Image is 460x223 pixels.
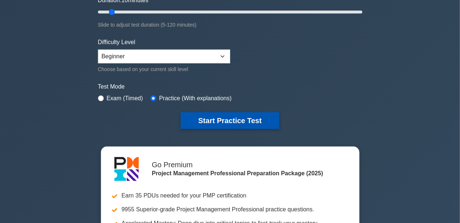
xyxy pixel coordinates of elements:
label: Exam (Timed) [107,94,143,103]
label: Test Mode [98,82,362,91]
div: Choose based on your current skill level [98,65,230,74]
label: Difficulty Level [98,38,135,47]
label: Practice (With explanations) [159,94,232,103]
div: Slide to adjust test duration (5-120 minutes) [98,20,362,29]
button: Start Practice Test [181,112,279,129]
